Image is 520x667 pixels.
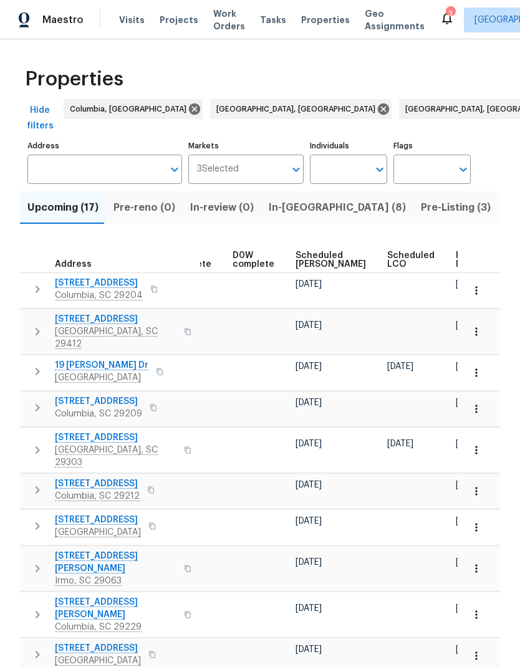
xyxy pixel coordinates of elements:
[296,439,322,448] span: [DATE]
[456,398,482,407] span: [DATE]
[42,14,84,26] span: Maestro
[371,161,388,178] button: Open
[455,161,472,178] button: Open
[188,142,304,150] label: Markets
[387,362,413,371] span: [DATE]
[216,103,380,115] span: [GEOGRAPHIC_DATA], [GEOGRAPHIC_DATA]
[260,16,286,24] span: Tasks
[296,558,322,567] span: [DATE]
[456,321,482,330] span: [DATE]
[269,199,406,216] span: In-[GEOGRAPHIC_DATA] (8)
[296,398,322,407] span: [DATE]
[456,362,482,371] span: [DATE]
[20,99,60,137] button: Hide filters
[166,161,183,178] button: Open
[301,14,350,26] span: Properties
[287,161,305,178] button: Open
[160,14,198,26] span: Projects
[456,481,482,489] span: [DATE]
[70,103,191,115] span: Columbia, [GEOGRAPHIC_DATA]
[387,251,435,269] span: Scheduled LCO
[64,99,203,119] div: Columbia, [GEOGRAPHIC_DATA]
[421,199,491,216] span: Pre-Listing (3)
[55,395,142,408] span: [STREET_ADDRESS]
[25,103,55,133] span: Hide filters
[119,14,145,26] span: Visits
[210,99,392,119] div: [GEOGRAPHIC_DATA], [GEOGRAPHIC_DATA]
[456,558,482,567] span: [DATE]
[296,362,322,371] span: [DATE]
[27,142,182,150] label: Address
[27,199,99,216] span: Upcoming (17)
[25,73,123,85] span: Properties
[296,517,322,525] span: [DATE]
[296,321,322,330] span: [DATE]
[296,481,322,489] span: [DATE]
[456,251,483,269] span: Ready Date
[365,7,425,32] span: Geo Assignments
[55,408,142,420] span: Columbia, SC 29209
[456,604,482,613] span: [DATE]
[456,645,482,654] span: [DATE]
[296,645,322,654] span: [DATE]
[310,142,387,150] label: Individuals
[446,7,455,20] div: 3
[113,199,175,216] span: Pre-reno (0)
[456,280,482,289] span: [DATE]
[296,280,322,289] span: [DATE]
[233,251,274,269] span: D0W complete
[296,251,366,269] span: Scheduled [PERSON_NAME]
[55,260,92,269] span: Address
[456,517,482,525] span: [DATE]
[190,199,254,216] span: In-review (0)
[213,7,245,32] span: Work Orders
[197,164,239,175] span: 3 Selected
[393,142,471,150] label: Flags
[296,604,322,613] span: [DATE]
[456,439,482,448] span: [DATE]
[387,439,413,448] span: [DATE]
